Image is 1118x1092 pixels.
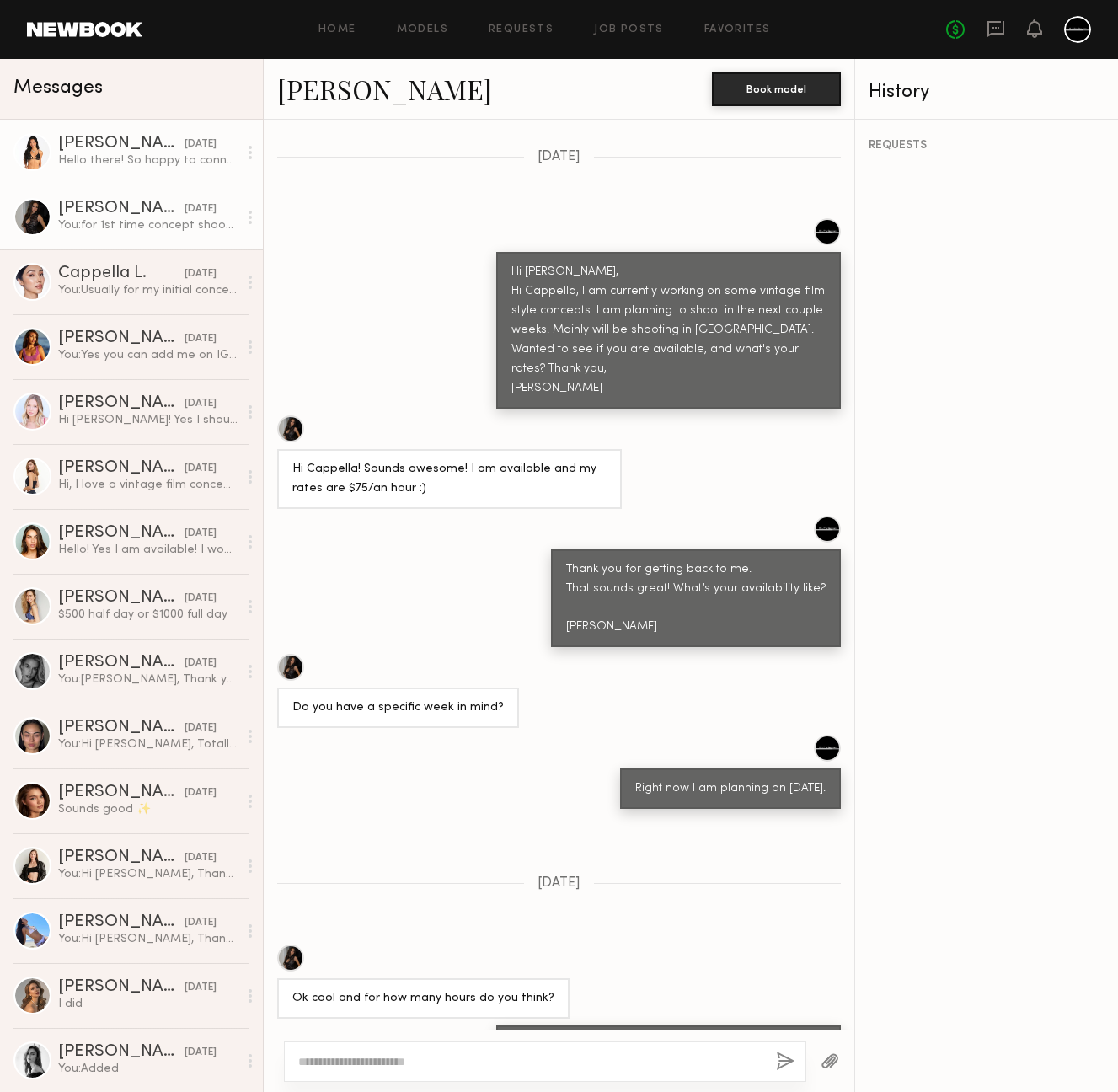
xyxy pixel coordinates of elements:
[58,979,185,996] div: [PERSON_NAME]
[58,866,238,882] div: You: Hi [PERSON_NAME], Thank you for the reply. We actually had our shoot [DATE]. Let's keep in t...
[185,915,217,931] div: [DATE]
[58,607,238,623] div: $500 half day or $1000 full day
[58,1044,185,1061] div: [PERSON_NAME]
[712,72,841,106] button: Book model
[869,83,1105,102] div: History
[538,150,580,164] span: [DATE]
[58,201,185,217] div: [PERSON_NAME]
[185,461,217,477] div: [DATE]
[58,931,238,947] div: You: Hi [PERSON_NAME], Thank you for the update. Let's keep in touch for any future shoots. We ha...
[58,347,238,363] div: You: Yes you can add me on IG, Ki_production. I have some of my work on there, but not kept up to...
[594,24,664,35] a: Job Posts
[185,136,217,153] div: [DATE]
[58,330,185,347] div: [PERSON_NAME]
[869,140,1105,152] div: REQUESTS
[58,477,238,493] div: Hi, I love a vintage film concept. I’m available between [DATE]-[DATE] then have availability mid...
[185,201,217,217] div: [DATE]
[318,24,356,35] a: Home
[58,460,185,477] div: [PERSON_NAME]
[58,655,185,672] div: [PERSON_NAME]
[185,591,217,607] div: [DATE]
[58,412,238,428] div: Hi [PERSON_NAME]! Yes I should be available within the next few weeks. My rate is usually around ...
[58,736,238,752] div: You: Hi [PERSON_NAME], Totally! Let's plan another shoot together? You can add me on IG, Ki_produ...
[58,914,185,931] div: [PERSON_NAME]
[58,590,185,607] div: [PERSON_NAME]
[489,24,554,35] a: Requests
[58,801,238,817] div: Sounds good ✨
[712,81,841,95] a: Book model
[538,876,580,891] span: [DATE]
[58,282,238,298] div: You: Usually for my initial concept shoots only takes about 2 hours or so. Especially with models...
[185,785,217,801] div: [DATE]
[566,560,826,638] div: Thank you for getting back to me. That sounds great! What’s your availability like? [PERSON_NAME]
[511,263,826,399] div: Hi [PERSON_NAME], Hi Cappella, I am currently working on some vintage film style concepts. I am p...
[185,396,217,412] div: [DATE]
[292,460,607,499] div: Hi Cappella! Sounds awesome! I am available and my rates are $75/an hour :)
[58,395,185,412] div: [PERSON_NAME]
[58,525,185,542] div: [PERSON_NAME]
[185,656,217,672] div: [DATE]
[185,526,217,542] div: [DATE]
[58,672,238,688] div: You: [PERSON_NAME], Thank you for getting back to me, we just finished our shoot [DATE] (7/24). B...
[277,71,492,107] a: [PERSON_NAME]
[635,779,826,799] div: Right now I am planning on [DATE].
[292,699,504,718] div: Do you have a specific week in mind?
[185,266,217,282] div: [DATE]
[185,720,217,736] div: [DATE]
[58,720,185,736] div: [PERSON_NAME]
[58,1061,238,1077] div: You: Added
[185,980,217,996] div: [DATE]
[185,1045,217,1061] div: [DATE]
[58,784,185,801] div: [PERSON_NAME]
[397,24,448,35] a: Models
[185,331,217,347] div: [DATE]
[58,265,185,282] div: Cappella L.
[13,78,103,98] span: Messages
[58,542,238,558] div: Hello! Yes I am available! I would love to work & love this idea! My rate is usually $75/hr. 4 hr...
[58,217,238,233] div: You: for 1st time concept shoot, I usually try keep it around 2 to 3 hours.
[58,849,185,866] div: [PERSON_NAME]
[58,153,238,169] div: Hello there! So happy to connect with you, just followed you on IG - would love to discuss your v...
[58,996,238,1012] div: I did
[185,850,217,866] div: [DATE]
[704,24,771,35] a: Favorites
[58,136,185,153] div: [PERSON_NAME]
[292,989,554,1009] div: Ok cool and for how many hours do you think?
